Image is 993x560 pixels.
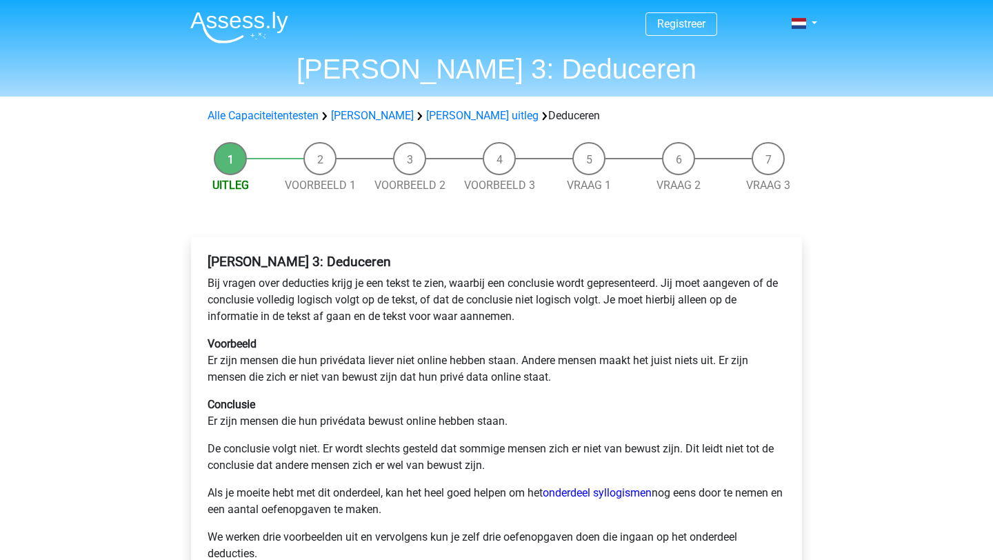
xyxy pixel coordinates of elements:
a: Uitleg [212,179,249,192]
p: Als je moeite hebt met dit onderdeel, kan het heel goed helpen om het nog eens door te nemen en e... [208,485,785,518]
a: Vraag 1 [567,179,611,192]
div: Deduceren [202,108,791,124]
p: Er zijn mensen die hun privédata liever niet online hebben staan. Andere mensen maakt het juist n... [208,336,785,386]
img: Assessly [190,11,288,43]
a: Vraag 2 [656,179,701,192]
a: Alle Capaciteitentesten [208,109,319,122]
b: [PERSON_NAME] 3: Deduceren [208,254,391,270]
a: onderdeel syllogismen [543,486,652,499]
p: Er zijn mensen die hun privédata bewust online hebben staan. [208,397,785,430]
p: De conclusie volgt niet. Er wordt slechts gesteld dat sommige mensen zich er niet van bewust zijn... [208,441,785,474]
a: Voorbeeld 2 [374,179,445,192]
a: Voorbeeld 3 [464,179,535,192]
a: Vraag 3 [746,179,790,192]
a: Voorbeeld 1 [285,179,356,192]
h1: [PERSON_NAME] 3: Deduceren [179,52,814,86]
b: Voorbeeld [208,337,257,350]
a: Registreer [657,17,705,30]
a: [PERSON_NAME] [331,109,414,122]
a: [PERSON_NAME] uitleg [426,109,539,122]
p: Bij vragen over deducties krijg je een tekst te zien, waarbij een conclusie wordt gepresenteerd. ... [208,275,785,325]
b: Conclusie [208,398,255,411]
